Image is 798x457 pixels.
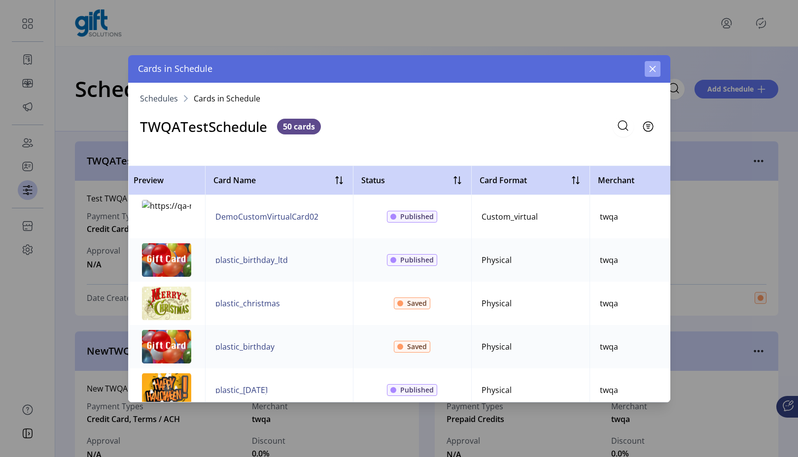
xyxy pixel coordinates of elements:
[471,282,590,325] td: Physical
[471,238,590,282] td: Physical
[471,325,590,368] td: Physical
[590,368,728,412] td: twqa
[142,200,191,233] img: https://qa-merchant-portal.gift-dev.solutions/images/626/8acb7e00-0f3d-47fd-a372-e997d5b8727c/thu...
[215,341,275,353] button: plastic_birthday
[590,195,728,238] td: twqa
[194,95,260,102] span: Cards in Schedule
[140,116,267,137] h3: TWQATestSchedule
[215,254,288,266] button: plastic_birthday_ltd
[142,287,191,320] img: https://tw-media-dev.wgiftcard.com/giftcard/private/635/thumbs/christmas-card.png
[142,243,191,277] img: https://tw-media-dev.wgiftcard.com/giftcard/private/635/thumbs/birthday-card.png
[400,255,434,265] span: Published
[400,385,434,395] span: Published
[471,368,590,412] td: Physical
[215,384,268,396] button: plastic_[DATE]
[142,330,191,363] img: https://tw-media-dev.wgiftcard.com/giftcard/private/635/thumbs/birthday-card.png
[590,282,728,325] td: twqa
[590,238,728,282] td: twqa
[138,62,212,75] span: Cards in Schedule
[140,95,178,102] a: Schedules
[128,165,205,195] th: Preview
[595,171,723,190] div: Merchant
[277,119,321,134] span: 50 cards
[215,297,280,309] button: plastic_christmas
[361,174,385,186] div: Status
[613,116,633,137] input: Search
[638,116,659,137] button: Filter Button
[590,325,728,368] td: twqa
[210,171,348,190] div: Card Name
[215,211,318,223] button: DemoCustomVirtualCard02
[471,195,590,238] td: Custom_virtual
[407,341,427,352] span: Saved
[142,373,191,407] img: https://tw-media-dev.wgiftcard.com/giftcard/private/635/thumbs/halloween-card.png
[400,211,434,222] span: Published
[477,171,585,190] div: Card Format
[407,298,427,308] span: Saved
